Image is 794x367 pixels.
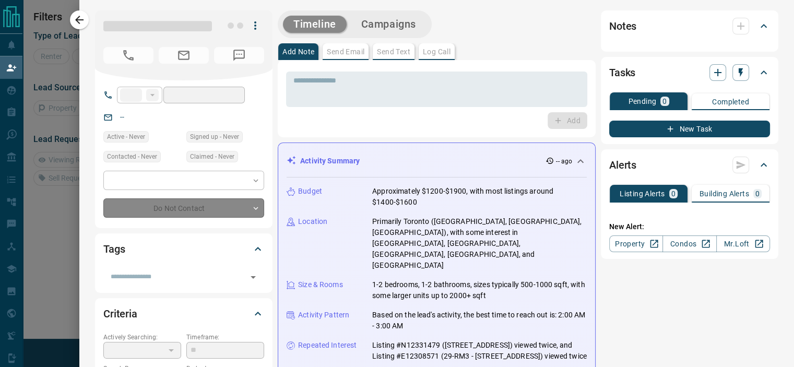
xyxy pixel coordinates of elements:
[372,186,587,208] p: Approximately $1200-$1900, with most listings around $1400-$1600
[755,190,760,197] p: 0
[103,241,125,257] h2: Tags
[190,151,234,162] span: Claimed - Never
[103,305,137,322] h2: Criteria
[103,301,264,326] div: Criteria
[214,47,264,64] span: No Number
[671,190,676,197] p: 0
[246,270,260,285] button: Open
[287,151,587,171] div: Activity Summary-- ago
[107,132,145,142] span: Active - Never
[283,16,347,33] button: Timeline
[609,121,770,137] button: New Task
[298,186,322,197] p: Budget
[186,333,264,342] p: Timeframe:
[372,279,587,301] p: 1-2 bedrooms, 1-2 bathrooms, sizes typically 500-1000 sqft, with some larger units up to 2000+ sqft
[372,310,587,332] p: Based on the lead's activity, the best time to reach out is: 2:00 AM - 3:00 AM
[609,235,663,252] a: Property
[298,310,349,321] p: Activity Pattern
[609,18,636,34] h2: Notes
[556,157,572,166] p: -- ago
[103,47,153,64] span: No Number
[609,64,635,81] h2: Tasks
[120,113,124,121] a: --
[300,156,360,167] p: Activity Summary
[190,132,239,142] span: Signed up - Never
[700,190,749,197] p: Building Alerts
[628,98,656,105] p: Pending
[298,340,357,351] p: Repeated Interest
[351,16,426,33] button: Campaigns
[609,14,770,39] div: Notes
[620,190,665,197] p: Listing Alerts
[609,221,770,232] p: New Alert:
[372,216,587,271] p: Primarily Toronto ([GEOGRAPHIC_DATA], [GEOGRAPHIC_DATA], [GEOGRAPHIC_DATA]), with some interest i...
[298,279,343,290] p: Size & Rooms
[103,198,264,218] div: Do Not Contact
[712,98,749,105] p: Completed
[662,235,716,252] a: Condos
[609,60,770,85] div: Tasks
[103,236,264,262] div: Tags
[609,157,636,173] h2: Alerts
[662,98,667,105] p: 0
[372,340,587,362] p: Listing #N12331479 ([STREET_ADDRESS]) viewed twice, and Listing #E12308571 (29-RM3 - [STREET_ADDR...
[159,47,209,64] span: No Email
[107,151,157,162] span: Contacted - Never
[282,48,314,55] p: Add Note
[609,152,770,177] div: Alerts
[103,333,181,342] p: Actively Searching:
[716,235,770,252] a: Mr.Loft
[298,216,327,227] p: Location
